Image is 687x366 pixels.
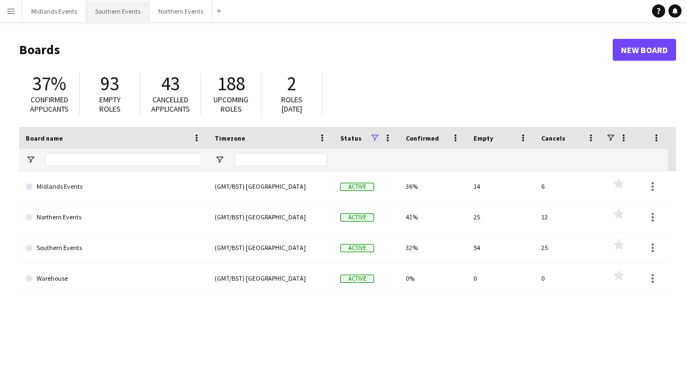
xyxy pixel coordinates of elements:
span: Empty roles [99,95,121,114]
div: 14 [467,171,535,201]
button: Southern Events [86,1,150,22]
span: 43 [161,72,180,96]
button: Northern Events [150,1,212,22]
div: 0 [467,263,535,293]
span: Confirmed [406,134,439,142]
a: Midlands Events [26,171,202,202]
a: Southern Events [26,233,202,263]
div: 25 [535,233,602,263]
span: Active [340,213,374,222]
span: Cancelled applicants [151,95,190,114]
div: 0 [535,263,602,293]
a: Warehouse [26,263,202,294]
span: Active [340,183,374,191]
span: Confirmed applicants [30,95,69,114]
div: 41% [399,202,467,232]
span: Status [340,134,362,142]
div: 25 [467,202,535,232]
div: 6 [535,171,602,201]
div: 0% [399,263,467,293]
div: 36% [399,171,467,201]
div: 32% [399,233,467,263]
span: 37% [32,72,66,96]
span: Timezone [215,134,245,142]
div: (GMT/BST) [GEOGRAPHIC_DATA] [208,263,334,293]
div: (GMT/BST) [GEOGRAPHIC_DATA] [208,171,334,201]
span: Upcoming roles [214,95,248,114]
span: Empty [473,134,493,142]
div: 54 [467,233,535,263]
span: 2 [287,72,297,96]
div: 12 [535,202,602,232]
span: 93 [100,72,119,96]
span: Roles [DATE] [281,95,303,114]
h1: Boards [19,42,613,58]
span: Active [340,244,374,252]
button: Open Filter Menu [215,155,224,165]
div: (GMT/BST) [GEOGRAPHIC_DATA] [208,202,334,232]
input: Board name Filter Input [45,153,202,166]
a: New Board [613,39,676,61]
a: Northern Events [26,202,202,233]
span: Board name [26,134,63,142]
span: Active [340,275,374,283]
div: (GMT/BST) [GEOGRAPHIC_DATA] [208,233,334,263]
button: Open Filter Menu [26,155,35,165]
input: Timezone Filter Input [234,153,327,166]
button: Midlands Events [22,1,86,22]
span: Cancels [541,134,565,142]
span: 188 [217,72,245,96]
